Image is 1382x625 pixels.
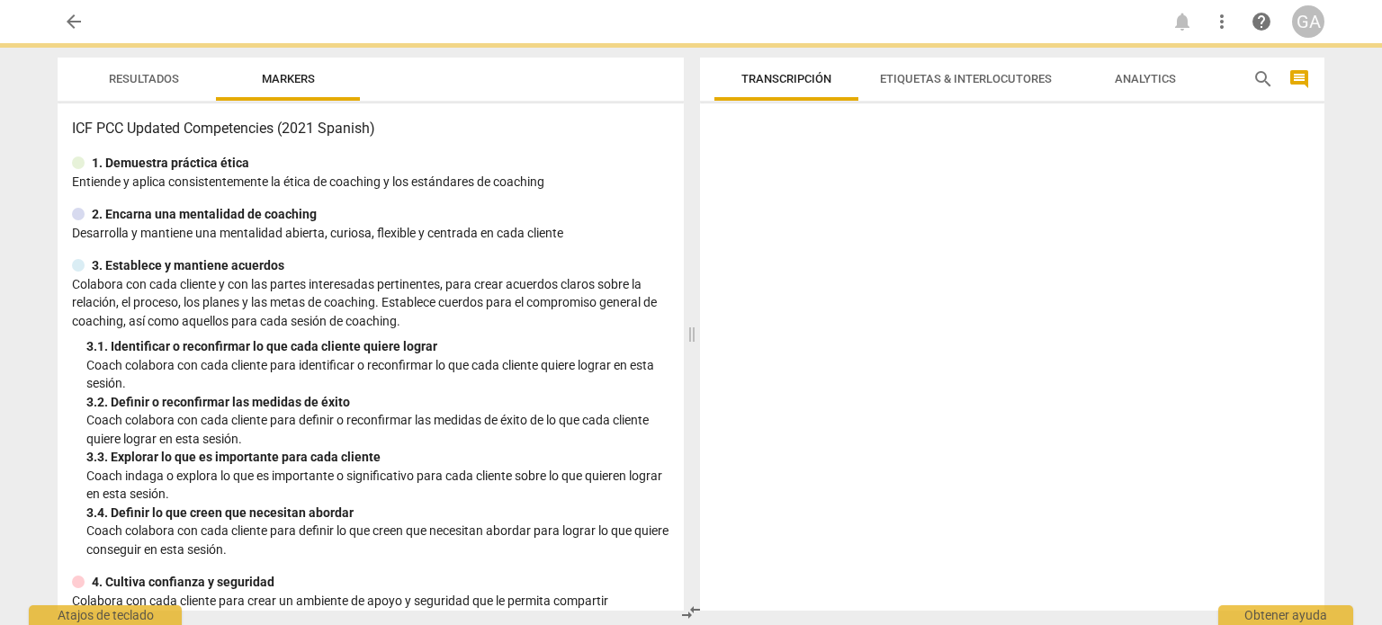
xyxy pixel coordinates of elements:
[680,602,702,623] span: compare_arrows
[262,72,315,85] span: Markers
[86,504,669,522] div: 3. 4. Definir lo que creen que necesitan abordar
[72,118,669,139] h3: ICF PCC Updated Competencies (2021 Spanish)
[92,154,249,173] p: 1. Demuestra práctica ética
[86,448,669,467] div: 3. 3. Explorar lo que es importante para cada cliente
[86,337,669,356] div: 3. 1. Identificar o reconfirmar lo que cada cliente quiere lograr
[880,72,1052,85] span: Etiquetas & Interlocutores
[1115,72,1176,85] span: Analytics
[1251,11,1272,32] span: help
[72,275,669,331] p: Colabora con cada cliente y con las partes interesadas pertinentes, para crear acuerdos claros so...
[86,393,669,412] div: 3. 2. Definir o reconfirmar las medidas de éxito
[741,72,831,85] span: Transcripción
[1285,65,1314,94] button: Mostrar/Ocultar comentarios
[1218,605,1353,625] div: Obtener ayuda
[1292,5,1324,38] button: GA
[1288,68,1310,90] span: comment
[63,11,85,32] span: arrow_back
[1249,65,1278,94] button: Buscar
[86,522,669,558] p: Coach colabora con cada cliente para definir lo que creen que necesitan abordar para lograr lo qu...
[92,573,274,592] p: 4. Cultiva confianza y seguridad
[72,173,669,192] p: Entiende y aplica consistentemente la ética de coaching y los estándares de coaching
[92,205,317,224] p: 2. Encarna una mentalidad de coaching
[1245,5,1278,38] a: Obtener ayuda
[29,605,182,625] div: Atajos de teclado
[86,467,669,504] p: Coach indaga o explora lo que es importante o significativo para cada cliente sobre lo que quiere...
[1252,68,1274,90] span: search
[86,411,669,448] p: Coach colabora con cada cliente para definir o reconfirmar las medidas de éxito de lo que cada cl...
[86,356,669,393] p: Coach colabora con cada cliente para identificar o reconfirmar lo que cada cliente quiere lograr ...
[92,256,284,275] p: 3. Establece y mantiene acuerdos
[1211,11,1233,32] span: more_vert
[72,224,669,243] p: Desarrolla y mantiene una mentalidad abierta, curiosa, flexible y centrada en cada cliente
[109,72,179,85] span: Resultados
